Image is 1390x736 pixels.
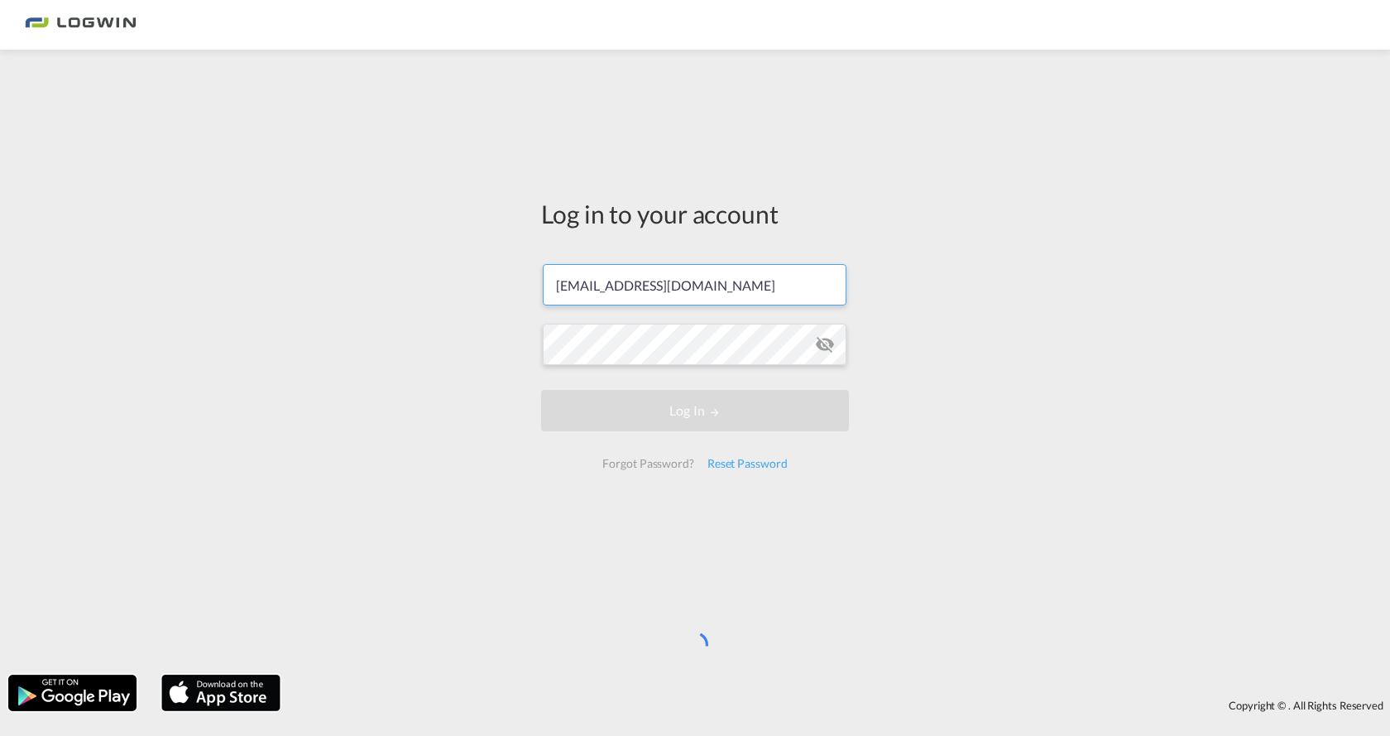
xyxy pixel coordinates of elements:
[815,334,835,354] md-icon: icon-eye-off
[289,691,1390,719] div: Copyright © . All Rights Reserved
[541,390,849,431] button: LOGIN
[7,673,138,713] img: google.png
[543,264,846,305] input: Enter email/phone number
[701,449,794,479] div: Reset Password
[160,673,282,713] img: apple.png
[541,196,849,231] div: Log in to your account
[596,449,700,479] div: Forgot Password?
[25,7,137,44] img: bc73a0e0d8c111efacd525e4c8ad7d32.png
